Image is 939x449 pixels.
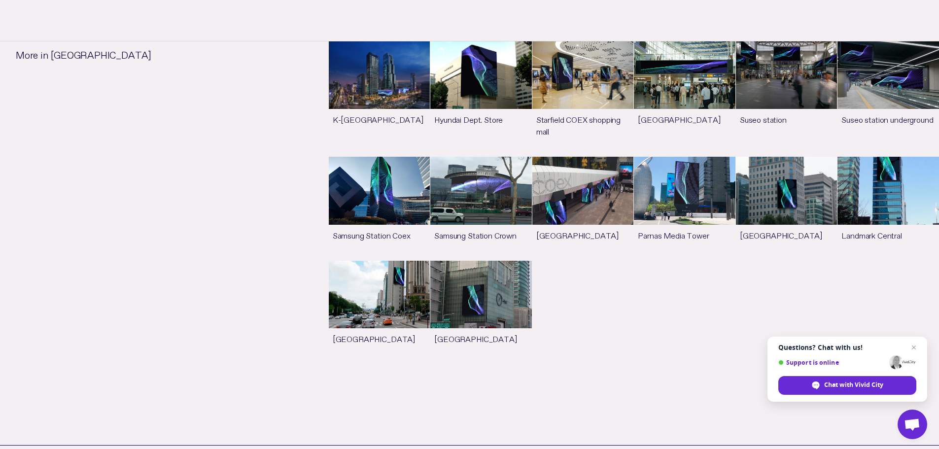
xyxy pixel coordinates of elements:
span: Close chat [908,342,920,353]
span: Chat with Vivid City [824,380,883,389]
div: Chat with Vivid City [778,376,916,395]
span: Questions? Chat with us! [778,344,916,351]
span: Support is online [778,359,886,366]
div: Open chat [898,410,927,439]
